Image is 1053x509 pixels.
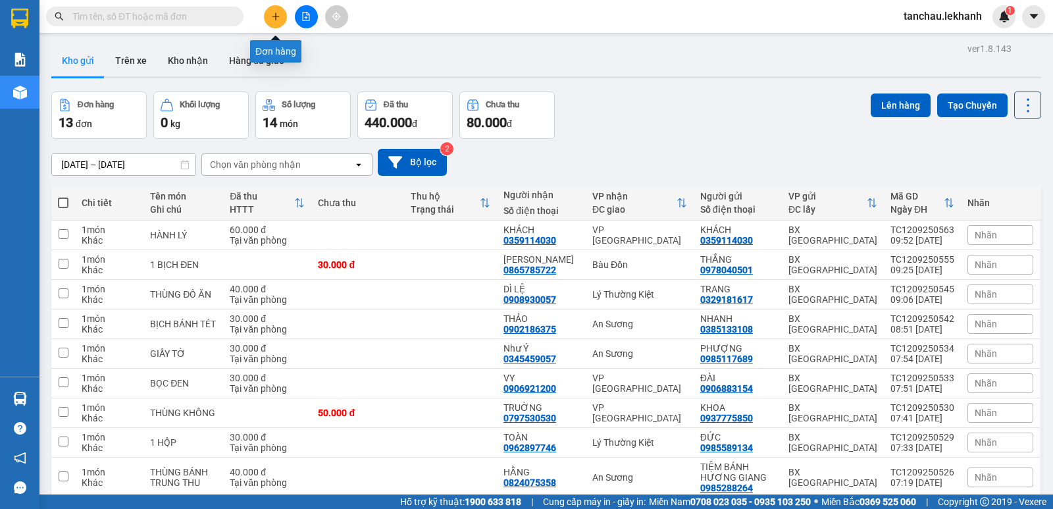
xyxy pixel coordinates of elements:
[223,186,311,221] th: Toggle SortBy
[332,12,341,21] span: aim
[157,45,218,76] button: Kho nhận
[890,354,954,364] div: 07:54 [DATE]
[230,442,305,453] div: Tại văn phòng
[700,462,775,483] div: TIỆM BÁNH HƯƠNG GIANG
[788,373,877,394] div: BX [GEOGRAPHIC_DATA]
[503,413,556,423] div: 0797530530
[890,402,954,413] div: TC1209250530
[150,467,217,488] div: THÙNG BÁNH TRUNG THU
[821,495,916,509] span: Miền Bắc
[59,115,73,130] span: 13
[154,43,288,59] div: KHÁCH
[230,343,305,354] div: 30.000 đ
[51,92,147,139] button: Đơn hàng13đơn
[82,413,137,423] div: Khác
[700,254,775,265] div: THẮNG
[890,373,954,383] div: TC1209250533
[255,92,351,139] button: Số lượng14món
[890,284,954,294] div: TC1209250545
[890,204,944,215] div: Ngày ĐH
[230,225,305,235] div: 60.000 đ
[52,154,195,175] input: Select a date range.
[592,225,687,246] div: VP [GEOGRAPHIC_DATA]
[76,119,92,129] span: đơn
[150,378,217,388] div: BỌC ĐEN
[700,225,775,235] div: KHÁCH
[411,204,480,215] div: Trạng thái
[967,41,1012,56] div: ver 1.8.143
[890,383,954,394] div: 07:51 [DATE]
[788,225,877,246] div: BX [GEOGRAPHIC_DATA]
[82,373,137,383] div: 1 món
[503,343,579,354] div: Như Ý
[170,119,180,129] span: kg
[700,191,775,201] div: Người gửi
[975,408,997,418] span: Nhãn
[150,230,217,240] div: HÀNH LÝ
[592,259,687,270] div: Bàu Đồn
[14,422,26,435] span: question-circle
[150,319,217,329] div: BỊCH BÁNH TÉT
[884,186,961,221] th: Toggle SortBy
[154,13,186,26] span: Nhận:
[161,115,168,130] span: 0
[230,467,305,477] div: 40.000 đ
[788,254,877,275] div: BX [GEOGRAPHIC_DATA]
[700,204,775,215] div: Số điện thoại
[82,313,137,324] div: 1 món
[353,159,364,170] svg: open
[503,354,556,364] div: 0345459057
[230,432,305,442] div: 30.000 đ
[700,413,753,423] div: 0937775850
[318,408,398,418] div: 50.000 đ
[700,294,753,305] div: 0329181617
[503,284,579,294] div: DÌ LỆ
[82,284,137,294] div: 1 món
[78,100,114,109] div: Đơn hàng
[82,383,137,394] div: Khác
[503,383,556,394] div: 0906921200
[14,452,26,464] span: notification
[404,186,497,221] th: Toggle SortBy
[503,225,579,235] div: KHÁCH
[11,13,32,26] span: Gửi:
[467,115,507,130] span: 80.000
[82,477,137,488] div: Khác
[82,235,137,246] div: Khác
[230,284,305,294] div: 40.000 đ
[503,254,579,265] div: KIM LÝ
[14,481,26,494] span: message
[503,324,556,335] div: 0902186375
[592,191,677,201] div: VP nhận
[150,437,217,448] div: 1 HỘP
[11,11,145,43] div: BX [GEOGRAPHIC_DATA]
[411,191,480,201] div: Thu hộ
[295,5,318,28] button: file-add
[592,373,687,394] div: VP [GEOGRAPHIC_DATA]
[230,294,305,305] div: Tại văn phòng
[782,186,884,221] th: Toggle SortBy
[592,348,687,359] div: An Sương
[82,324,137,335] div: Khác
[82,265,137,275] div: Khác
[890,191,944,201] div: Mã GD
[503,432,579,442] div: TOÀN
[105,45,157,76] button: Trên xe
[871,94,931,117] button: Lên hàng
[700,265,753,275] div: 0978040501
[1008,6,1012,15] span: 1
[788,402,877,423] div: BX [GEOGRAPHIC_DATA]
[13,392,27,406] img: warehouse-icon
[890,413,954,423] div: 07:41 [DATE]
[82,402,137,413] div: 1 món
[1022,5,1045,28] button: caret-down
[150,191,217,201] div: Tên món
[700,383,753,394] div: 0906883154
[503,477,556,488] div: 0824075358
[230,477,305,488] div: Tại văn phòng
[503,265,556,275] div: 0865785722
[82,354,137,364] div: Khác
[890,477,954,488] div: 07:19 [DATE]
[890,432,954,442] div: TC1209250529
[893,8,992,24] span: tanchau.lekhanh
